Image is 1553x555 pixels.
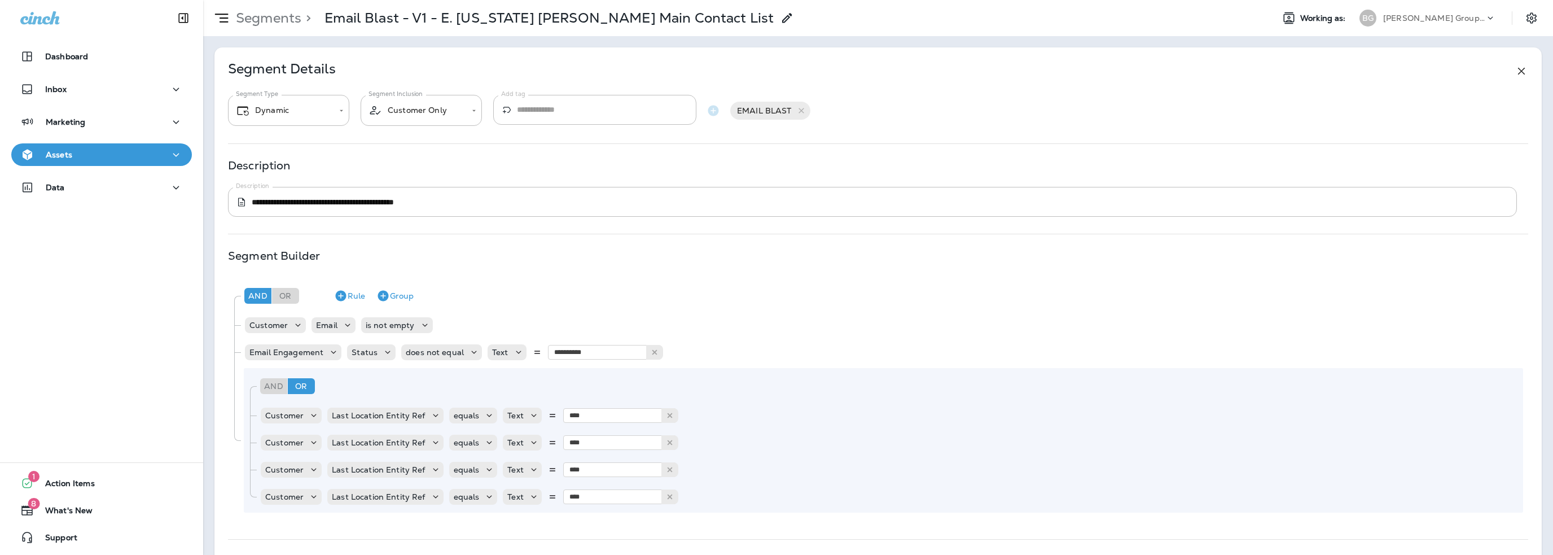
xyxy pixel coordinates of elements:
div: Or [272,288,299,304]
p: Segments [231,10,301,27]
button: Settings [1521,8,1542,28]
p: Text [507,465,524,474]
button: Collapse Sidebar [168,7,199,29]
div: Email Blast - V1 - E. Idaho BURTON Main Contact List [324,10,774,27]
p: Data [46,183,65,192]
p: Last Location Entity Ref [332,492,425,501]
button: Group [372,287,418,305]
p: equals [454,465,480,474]
div: EMAIL BLAST [730,102,810,120]
p: does not equal [406,348,464,357]
button: Data [11,176,192,199]
span: What's New [34,506,93,519]
span: 1 [28,471,40,482]
p: Text [507,492,524,501]
p: equals [454,438,480,447]
p: Marketing [46,117,85,126]
p: Status [352,348,378,357]
p: Segment Details [228,64,336,78]
p: Text [507,438,524,447]
p: > [301,10,311,27]
span: Working as: [1300,14,1348,23]
button: Inbox [11,78,192,100]
button: Assets [11,143,192,166]
p: Description [228,161,291,170]
span: Support [34,533,77,547]
button: 1Action Items [11,472,192,495]
p: Email Blast - V1 - E. [US_STATE] [PERSON_NAME] Main Contact List [324,10,774,27]
span: EMAIL BLAST [730,106,799,115]
p: equals [454,411,480,420]
div: BG [1359,10,1376,27]
p: Last Location Entity Ref [332,411,425,420]
button: 8What's New [11,499,192,522]
span: 8 [28,498,40,509]
div: Customer Only [368,103,464,117]
p: Customer [265,492,304,501]
p: Email Engagement [249,348,323,357]
div: Dynamic [236,104,331,117]
span: Action Items [34,479,95,492]
p: Last Location Entity Ref [332,438,425,447]
p: equals [454,492,480,501]
button: Rule [330,287,370,305]
p: Text [507,411,524,420]
p: [PERSON_NAME] Group dba [PERSON_NAME] [1383,14,1485,23]
p: Customer [265,438,304,447]
div: And [244,288,271,304]
p: Email [316,321,337,330]
p: Segment Builder [228,251,320,260]
p: Dashboard [45,52,88,61]
div: Or [288,378,315,394]
p: Customer [265,411,304,420]
p: Assets [46,150,72,159]
p: Last Location Entity Ref [332,465,425,474]
p: Inbox [45,85,67,94]
label: Segment Inclusion [368,90,423,98]
p: Customer [249,321,288,330]
p: Customer [265,465,304,474]
button: Support [11,526,192,549]
p: is not empty [366,321,415,330]
label: Add tag [501,90,525,98]
p: Text [492,348,508,357]
button: Dashboard [11,45,192,68]
label: Segment Type [236,90,278,98]
div: And [260,378,287,394]
button: Marketing [11,111,192,133]
label: Description [236,182,269,190]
